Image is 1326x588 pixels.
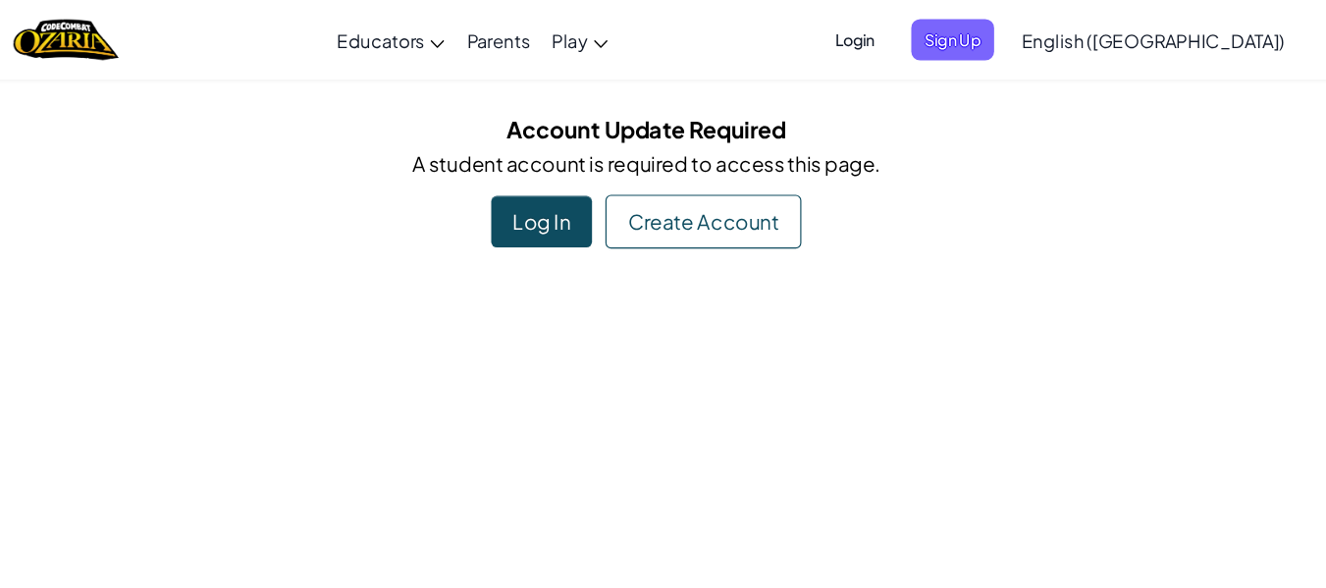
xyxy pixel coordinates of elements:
[883,561,1092,582] h1: Resources
[235,561,326,582] h1: Company
[817,17,875,53] button: Login
[104,98,1223,129] h5: Account Update Required
[570,9,639,62] a: Play
[982,9,1233,62] a: English ([GEOGRAPHIC_DATA])
[382,9,496,62] a: Educators
[392,26,468,46] span: Educators
[104,129,1223,157] p: A student account is required to access this page.
[580,26,611,46] span: Play
[627,171,799,218] div: Create Account
[108,15,199,55] img: Home
[486,561,723,582] h1: Curriculum
[527,172,615,217] div: Log In
[895,17,968,53] button: Sign Up
[108,15,199,55] a: Ozaria by CodeCombat logo
[496,9,570,62] a: Parents
[992,26,1223,46] span: English ([GEOGRAPHIC_DATA])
